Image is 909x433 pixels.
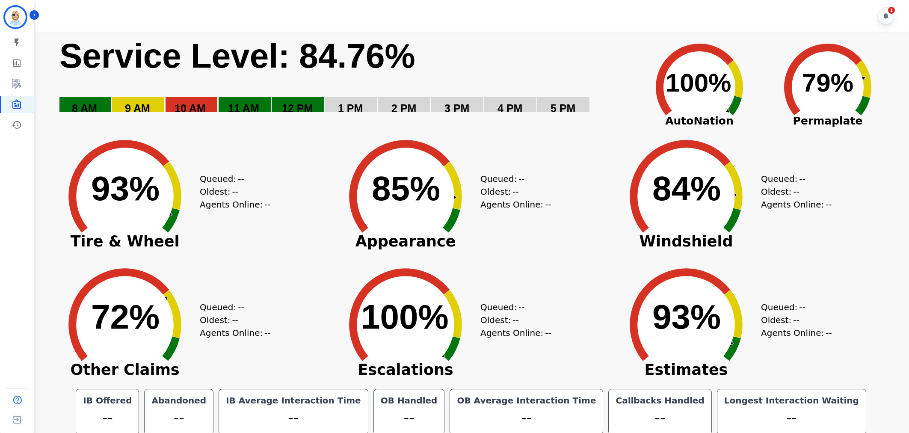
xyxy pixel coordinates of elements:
[666,68,731,97] text: 100%
[125,102,150,114] text: 9 AM
[793,185,799,198] span: --
[50,237,200,246] span: Tire & Wheel
[331,365,480,374] span: Escalations
[50,365,200,374] span: Other Claims
[91,169,160,208] text: 93%
[480,198,553,211] div: Agents Online:
[455,394,598,406] div: OB Average Interaction Time
[455,406,598,429] div: --
[150,406,208,429] div: --
[614,394,706,406] div: Callbacks Handled
[200,314,264,326] div: Oldest:
[512,185,518,198] span: --
[518,301,524,314] span: --
[81,406,133,429] div: --
[361,298,449,336] text: 100%
[59,37,415,75] text: Service Level: 84.76%
[518,172,524,185] span: --
[652,169,721,208] text: 84%
[802,68,853,97] text: 79%
[224,394,363,406] div: IB Average Interaction Time
[545,326,551,339] span: --
[764,113,892,129] span: Permaplate
[175,102,206,114] text: 10 AM
[722,406,861,429] div: --
[372,169,440,208] text: 85%
[761,314,825,326] div: Oldest:
[59,35,634,127] svg: Service Level: 0%
[480,301,545,314] div: Queued:
[232,314,238,326] span: --
[761,172,825,185] div: Queued:
[614,406,706,429] div: --
[551,102,575,114] text: 5 PM
[200,326,272,339] div: Agents Online:
[5,7,26,27] img: Bordered avatar
[761,185,825,198] div: Oldest:
[391,102,416,114] text: 2 PM
[799,172,805,185] span: --
[379,394,439,406] div: OB Handled
[264,198,270,211] span: --
[282,102,313,114] text: 12 PM
[480,314,545,326] div: Oldest:
[228,102,259,114] text: 11 AM
[480,185,545,198] div: Oldest:
[545,198,551,211] span: --
[761,326,834,339] div: Agents Online:
[264,326,270,339] span: --
[635,113,764,129] span: AutoNation
[331,237,480,246] span: Appearance
[238,172,244,185] span: --
[81,394,133,406] div: IB Offered
[652,298,721,336] text: 93%
[150,394,208,406] div: Abandoned
[799,301,805,314] span: --
[761,301,825,314] div: Queued:
[826,326,832,339] span: --
[611,237,761,246] span: Windshield
[826,198,832,211] span: --
[888,7,895,14] div: 1
[200,198,272,211] div: Agents Online:
[91,298,160,336] text: 72%
[793,314,799,326] span: --
[480,172,545,185] div: Queued:
[512,314,518,326] span: --
[72,102,97,114] text: 8 AM
[611,365,761,374] span: Estimates
[200,185,264,198] div: Oldest:
[200,172,264,185] div: Queued:
[238,301,244,314] span: --
[722,394,861,406] div: Longest Interaction Waiting
[761,198,834,211] div: Agents Online:
[224,406,363,429] div: --
[338,102,363,114] text: 1 PM
[444,102,469,114] text: 3 PM
[232,185,238,198] span: --
[379,406,439,429] div: --
[497,102,522,114] text: 4 PM
[200,301,264,314] div: Queued:
[480,326,553,339] div: Agents Online:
